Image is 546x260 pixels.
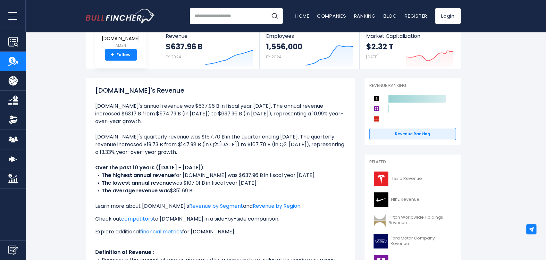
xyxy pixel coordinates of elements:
img: AutoZone competitors logo [373,115,380,123]
a: Blog [383,13,397,19]
img: Amazon.com competitors logo [373,95,380,103]
a: Tesla Revenue [369,170,456,188]
img: F logo [373,234,389,248]
h1: [DOMAIN_NAME]'s Revenue [95,86,345,95]
b: The highest annual revenue [102,172,174,179]
a: competitors [121,215,153,222]
button: Search [267,8,283,24]
li: [DOMAIN_NAME]'s quarterly revenue was $167.70 B in the quarter ending [DATE]. The quarterly reven... [95,133,345,156]
a: Login [435,8,461,24]
img: NKE logo [373,192,389,207]
a: Companies [317,13,346,19]
a: +Follow [105,49,137,61]
li: for [DOMAIN_NAME] was $637.96 B in fiscal year [DATE]. [95,172,345,179]
p: Related [369,159,456,165]
b: Over the past 10 years ([DATE] - [DATE]): [95,164,205,171]
a: Revenue by Segment [189,202,243,210]
a: Revenue by Region [253,202,300,210]
a: NIKE Revenue [369,191,456,208]
li: was $107.01 B in fiscal year [DATE]. [95,179,345,187]
b: The average revenue was [102,187,170,194]
a: Market Capitalization $2.32 T [DATE] [360,27,460,69]
strong: + [111,52,114,58]
a: financial metrics [140,228,182,235]
a: Register [405,13,427,19]
small: [DATE] [366,54,378,60]
a: Ford Motor Company Revenue [369,232,456,250]
p: Revenue Ranking [369,83,456,88]
strong: $637.96 B [166,42,203,52]
p: Learn more about [DOMAIN_NAME]'s and . [95,202,345,210]
a: Home [295,13,309,19]
img: Wayfair competitors logo [373,105,380,113]
a: Ranking [354,13,376,19]
span: Market Capitalization [366,33,453,39]
li: [DOMAIN_NAME]'s annual revenue was $637.96 B in fiscal year [DATE]. The annual revenue increased ... [95,102,345,125]
a: Employees 1,556,000 FY 2024 [260,27,359,69]
strong: $2.32 T [366,42,393,52]
a: Revenue $637.96 B FY 2024 [159,27,260,69]
img: Bullfincher logo [86,9,155,23]
p: Check out to [DOMAIN_NAME] in a side-by-side comparison. [95,215,345,223]
a: Revenue Ranking [369,128,456,140]
img: Ownership [8,115,18,125]
small: FY 2024 [166,54,181,60]
a: Hilton Worldwide Holdings Revenue [369,212,456,229]
small: FY 2024 [266,54,281,60]
span: Revenue [166,33,253,39]
b: Definition of Revenue : [95,248,154,256]
a: Go to homepage [86,9,155,23]
span: Employees [266,33,353,39]
img: HLT logo [373,213,387,228]
span: [DOMAIN_NAME] [102,36,140,41]
img: TSLA logo [373,172,389,186]
p: Explore additional for [DOMAIN_NAME]. [95,228,345,236]
small: AMZN [102,43,140,48]
strong: 1,556,000 [266,42,302,52]
b: The lowest annual revenue [102,179,172,187]
li: $351.69 B. [95,187,345,195]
